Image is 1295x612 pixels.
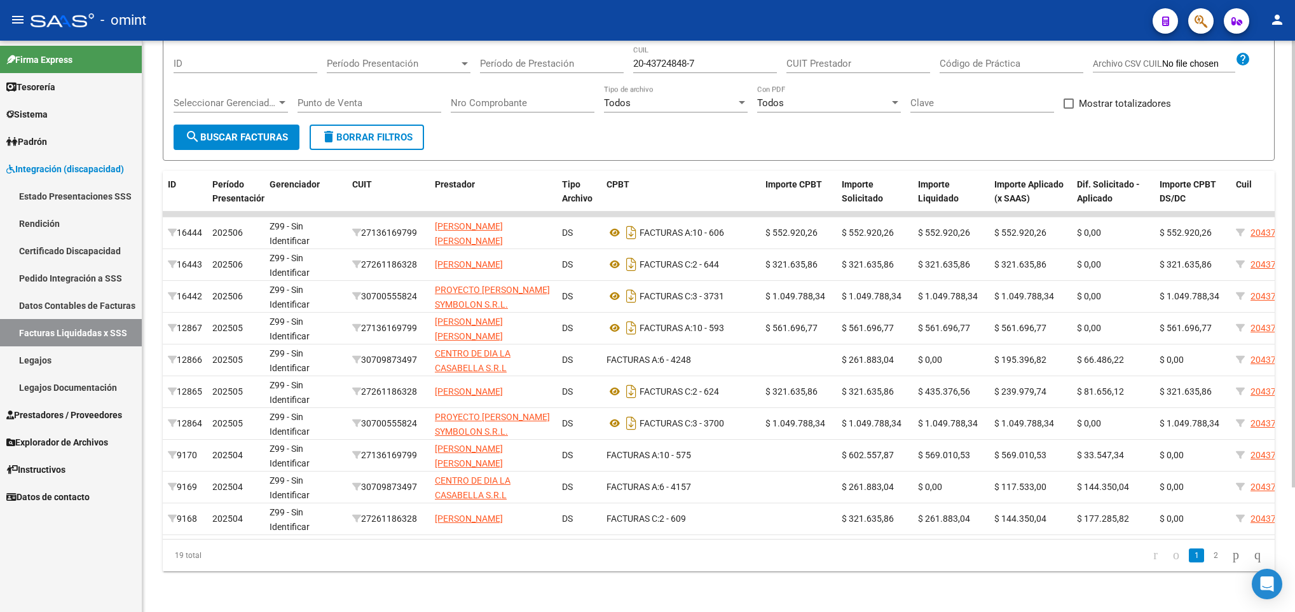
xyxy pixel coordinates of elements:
[640,386,692,397] span: FACTURAS C:
[1160,482,1184,492] span: $ 0,00
[623,254,640,275] i: Descargar documento
[606,254,755,275] div: 2 - 644
[168,480,202,494] div: 9169
[562,291,573,301] span: DS
[765,291,825,301] span: $ 1.049.788,34
[212,291,243,301] span: 202506
[994,228,1046,238] span: $ 552.920,26
[168,257,202,272] div: 16443
[640,291,692,301] span: FACTURAS C:
[842,228,894,238] span: $ 552.920,26
[640,418,692,428] span: FACTURAS C:
[606,286,755,306] div: 3 - 3731
[352,416,425,431] div: 30700555824
[212,323,243,333] span: 202505
[557,171,601,227] datatable-header-cell: Tipo Archivo
[989,171,1072,227] datatable-header-cell: Importe Aplicado (x SAAS)
[435,348,510,373] span: CENTRO DE DIA LA CASABELLA S.R.L
[918,482,942,492] span: $ 0,00
[842,418,901,428] span: $ 1.049.788,34
[270,316,310,341] span: Z99 - Sin Identificar
[435,316,503,341] span: [PERSON_NAME] [PERSON_NAME]
[760,171,837,227] datatable-header-cell: Importe CPBT
[640,228,692,238] span: FACTURAS A:
[994,323,1046,333] span: $ 561.696,77
[1155,171,1231,227] datatable-header-cell: Importe CPBT DS/DC
[1148,548,1163,562] a: go to first page
[606,448,755,463] div: 10 - 575
[310,125,424,150] button: Borrar Filtros
[6,135,47,149] span: Padrón
[606,512,755,526] div: 2 - 609
[435,386,503,397] span: [PERSON_NAME]
[601,171,760,227] datatable-header-cell: CPBT
[1160,259,1212,269] span: $ 321.635,86
[435,444,503,468] span: [PERSON_NAME] [PERSON_NAME]
[623,381,640,402] i: Descargar documento
[1079,96,1171,111] span: Mostrar totalizadores
[842,179,883,204] span: Importe Solicitado
[270,475,310,500] span: Z99 - Sin Identificar
[321,132,413,143] span: Borrar Filtros
[765,386,818,397] span: $ 321.635,86
[163,540,383,571] div: 19 total
[430,171,557,227] datatable-header-cell: Prestador
[6,53,72,67] span: Firma Express
[6,162,124,176] span: Integración (discapacidad)
[918,386,970,397] span: $ 435.376,56
[1160,228,1212,238] span: $ 552.920,26
[6,408,122,422] span: Prestadores / Proveedores
[212,259,243,269] span: 202506
[765,179,822,189] span: Importe CPBT
[212,179,266,204] span: Período Presentación
[606,480,755,494] div: 6 - 4157
[1077,482,1129,492] span: $ 144.350,04
[562,386,573,397] span: DS
[435,513,503,524] span: [PERSON_NAME]
[347,171,430,227] datatable-header-cell: CUIT
[270,412,310,437] span: Z99 - Sin Identificar
[994,355,1046,365] span: $ 195.396,82
[842,323,894,333] span: $ 561.696,77
[1206,545,1225,566] li: page 2
[1077,355,1124,365] span: $ 66.486,22
[842,450,894,460] span: $ 602.557,87
[562,513,573,524] span: DS
[913,171,989,227] datatable-header-cell: Importe Liquidado
[435,259,503,269] span: [PERSON_NAME]
[1249,548,1266,562] a: go to last page
[352,226,425,240] div: 27136169799
[765,228,818,238] span: $ 552.920,26
[321,129,336,144] mat-icon: delete
[435,412,550,437] span: PROYECTO [PERSON_NAME] SYMBOLON S.R.L.
[1167,548,1185,562] a: go to previous page
[1235,51,1250,67] mat-icon: help
[994,179,1064,204] span: Importe Aplicado (x SAAS)
[918,418,978,428] span: $ 1.049.788,34
[1077,323,1101,333] span: $ 0,00
[842,355,894,365] span: $ 261.883,04
[994,259,1046,269] span: $ 321.635,86
[6,107,48,121] span: Sistema
[212,386,243,397] span: 202505
[352,512,425,526] div: 27261186328
[1160,450,1184,460] span: $ 0,00
[352,384,425,399] div: 27261186328
[1187,545,1206,566] li: page 1
[562,259,573,269] span: DS
[606,318,755,338] div: 10 - 593
[168,512,202,526] div: 9168
[270,348,310,373] span: Z99 - Sin Identificar
[842,386,894,397] span: $ 321.635,86
[918,323,970,333] span: $ 561.696,77
[1252,569,1282,599] div: Open Intercom Messenger
[1077,386,1124,397] span: $ 81.656,12
[994,386,1046,397] span: $ 239.979,74
[1160,513,1184,524] span: $ 0,00
[994,291,1054,301] span: $ 1.049.788,34
[640,323,692,333] span: FACTURAS A:
[212,418,243,428] span: 202505
[623,413,640,433] i: Descargar documento
[264,171,347,227] datatable-header-cell: Gerenciador
[435,285,550,309] span: PROYECTO [PERSON_NAME] SYMBOLON S.R.L.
